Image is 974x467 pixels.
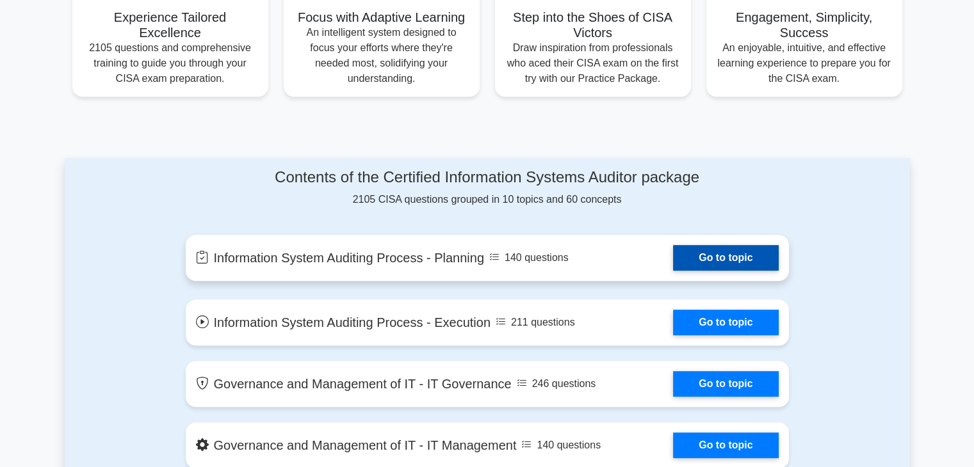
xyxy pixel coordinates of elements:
h5: Experience Tailored Excellence [83,10,258,40]
a: Go to topic [673,432,778,458]
p: Draw inspiration from professionals who aced their CISA exam on the first try with our Practice P... [505,40,681,86]
a: Go to topic [673,371,778,397]
h5: Focus with Adaptive Learning [294,10,469,25]
a: Go to topic [673,245,778,271]
p: 2105 questions and comprehensive training to guide you through your CISA exam preparation. [83,40,258,86]
h4: Contents of the Certified Information Systems Auditor package [186,168,789,187]
p: An intelligent system designed to focus your efforts where they're needed most, solidifying your ... [294,25,469,86]
h5: Step into the Shoes of CISA Victors [505,10,681,40]
a: Go to topic [673,310,778,335]
h5: Engagement, Simplicity, Success [717,10,892,40]
p: An enjoyable, intuitive, and effective learning experience to prepare you for the CISA exam. [717,40,892,86]
div: 2105 CISA questions grouped in 10 topics and 60 concepts [186,168,789,207]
